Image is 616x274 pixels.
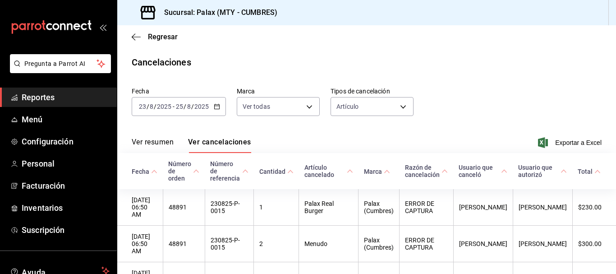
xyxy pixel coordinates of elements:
th: [PERSON_NAME] [453,226,513,262]
span: Reportes [22,91,110,103]
th: 230825-P-0015 [205,226,253,262]
th: ERROR DE CAPTURA [400,226,453,262]
button: Exportar a Excel [540,137,602,148]
span: Artículo cancelado [304,164,353,178]
span: Usuario que autorizó [518,164,567,178]
span: Fecha [132,168,157,175]
span: Razón de cancelación [405,164,448,178]
th: 230825-P-0015 [205,189,253,226]
span: Número de referencia [210,160,248,182]
span: Pregunta a Parrot AI [24,59,97,69]
span: / [147,103,149,110]
th: Palax Real Burger [299,189,359,226]
span: - [173,103,175,110]
label: Fecha [132,88,226,94]
th: 48891 [163,226,205,262]
span: Cantidad [259,168,294,175]
span: Número de orden [168,160,199,182]
span: Facturación [22,180,110,192]
th: 48891 [163,189,205,226]
button: Ver cancelaciones [188,138,251,153]
span: Suscripción [22,224,110,236]
span: Usuario que canceló [459,164,507,178]
input: -- [175,103,184,110]
th: [PERSON_NAME] [453,189,513,226]
span: / [191,103,194,110]
span: Total [578,168,601,175]
th: [DATE] 06:50 AM [117,189,163,226]
span: Menú [22,113,110,125]
th: [DATE] 06:50 AM [117,226,163,262]
span: / [184,103,186,110]
a: Pregunta a Parrot AI [6,65,111,75]
button: Pregunta a Parrot AI [10,54,111,73]
input: -- [149,103,154,110]
th: Menudo [299,226,359,262]
label: Tipos de cancelación [331,88,414,94]
input: -- [187,103,191,110]
button: Regresar [132,33,178,41]
th: $230.00 [572,189,616,226]
span: / [154,103,156,110]
input: -- [138,103,147,110]
th: $300.00 [572,226,616,262]
span: Artículo [336,102,359,111]
input: ---- [156,103,172,110]
th: 2 [254,226,299,262]
div: Cancelaciones [132,56,191,69]
h3: Sucursal: Palax (MTY - CUMBRES) [157,7,277,18]
span: Inventarios [22,202,110,214]
span: Marca [364,168,390,175]
th: [PERSON_NAME] [513,226,572,262]
span: Ver todas [243,102,270,111]
th: 1 [254,189,299,226]
th: ERROR DE CAPTURA [400,189,453,226]
th: [PERSON_NAME] [513,189,572,226]
th: Palax (Cumbres) [359,226,400,262]
input: ---- [194,103,209,110]
span: Configuración [22,135,110,148]
label: Marca [237,88,320,94]
th: Palax (Cumbres) [359,189,400,226]
span: Personal [22,158,110,170]
div: navigation tabs [132,138,251,153]
button: open_drawer_menu [99,23,106,31]
span: Regresar [148,33,178,41]
button: Ver resumen [132,138,174,153]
